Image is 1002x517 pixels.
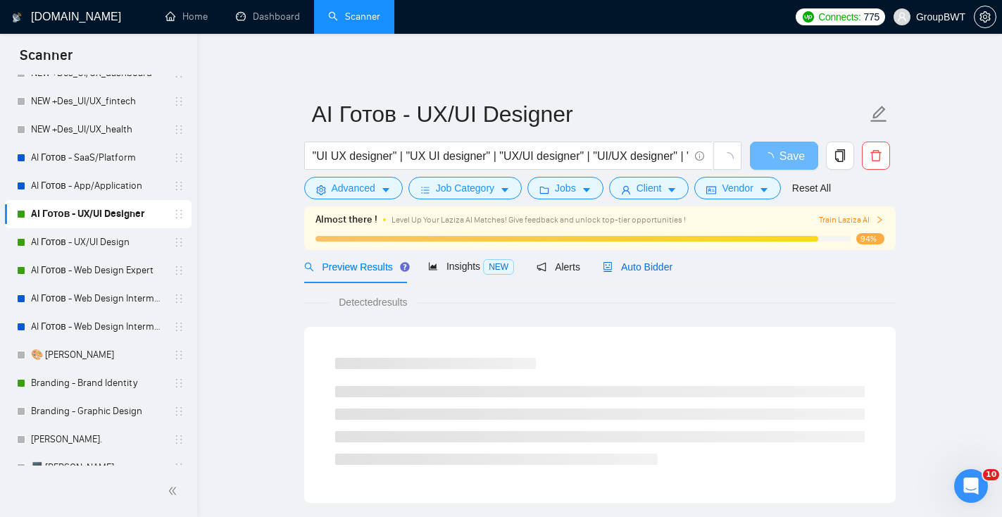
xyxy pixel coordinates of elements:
[818,9,860,25] span: Connects:
[750,142,818,170] button: Save
[527,177,603,199] button: folderJobscaret-down
[173,462,184,473] span: holder
[875,216,884,224] span: right
[315,212,377,228] span: Almost there !
[863,149,889,162] span: delete
[779,147,805,165] span: Save
[8,45,84,75] span: Scanner
[975,11,996,23] span: setting
[721,152,734,165] span: loading
[763,152,779,163] span: loading
[856,233,884,244] span: 94%
[173,124,184,135] span: holder
[31,144,165,172] a: AI Готов - SaaS/Platform
[173,293,184,304] span: holder
[31,313,165,341] a: AI Готов - Web Design Intermediate минус Development
[313,147,689,165] input: Search Freelance Jobs...
[974,6,996,28] button: setting
[694,177,780,199] button: idcardVendorcaret-down
[381,185,391,195] span: caret-down
[304,262,314,272] span: search
[173,349,184,361] span: holder
[759,185,769,195] span: caret-down
[173,406,184,417] span: holder
[539,185,549,195] span: folder
[399,261,411,273] div: Tooltip anchor
[819,213,884,227] button: Train Laziza AI
[483,259,514,275] span: NEW
[31,87,165,116] a: NEW +Des_UI/UX_fintech
[304,177,403,199] button: settingAdvancedcaret-down
[870,105,888,123] span: edit
[168,484,182,498] span: double-left
[173,237,184,248] span: holder
[31,425,165,454] a: [PERSON_NAME].
[31,200,165,228] a: AI Готов - UX/UI Designer
[173,265,184,276] span: holder
[436,180,494,196] span: Job Category
[862,142,890,170] button: delete
[792,180,831,196] a: Reset All
[897,12,907,22] span: user
[173,378,184,389] span: holder
[31,285,165,313] a: AI Готов - Web Design Intermediate минус Developer
[555,180,576,196] span: Jobs
[312,96,867,132] input: Scanner name...
[621,185,631,195] span: user
[316,185,326,195] span: setting
[826,142,854,170] button: copy
[974,11,996,23] a: setting
[537,261,580,273] span: Alerts
[500,185,510,195] span: caret-down
[31,172,165,200] a: AI Готов - App/Application
[722,180,753,196] span: Vendor
[173,152,184,163] span: holder
[706,185,716,195] span: idcard
[31,369,165,397] a: Branding - Brand Identity
[428,261,438,271] span: area-chart
[236,11,300,23] a: dashboardDashboard
[667,185,677,195] span: caret-down
[304,261,406,273] span: Preview Results
[609,177,689,199] button: userClientcaret-down
[31,116,165,144] a: NEW +Des_UI/UX_health
[827,149,853,162] span: copy
[165,11,208,23] a: homeHome
[582,185,591,195] span: caret-down
[695,151,704,161] span: info-circle
[428,261,514,272] span: Insights
[173,180,184,192] span: holder
[420,185,430,195] span: bars
[31,341,165,369] a: 🎨 [PERSON_NAME]
[329,294,417,310] span: Detected results
[31,256,165,285] a: AI Готов - Web Design Expert
[31,228,165,256] a: AI Готов - UX/UI Design
[173,208,184,220] span: holder
[12,6,22,29] img: logo
[637,180,662,196] span: Client
[332,180,375,196] span: Advanced
[983,469,999,480] span: 10
[173,434,184,445] span: holder
[31,454,165,482] a: 🖥️ [PERSON_NAME]
[328,11,380,23] a: searchScanner
[173,321,184,332] span: holder
[537,262,546,272] span: notification
[603,262,613,272] span: robot
[954,469,988,503] iframe: Intercom live chat
[31,397,165,425] a: Branding - Graphic Design
[803,11,814,23] img: upwork-logo.png
[408,177,522,199] button: barsJob Categorycaret-down
[603,261,672,273] span: Auto Bidder
[864,9,879,25] span: 775
[392,215,686,225] span: Level Up Your Laziza AI Matches! Give feedback and unlock top-tier opportunities !
[173,96,184,107] span: holder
